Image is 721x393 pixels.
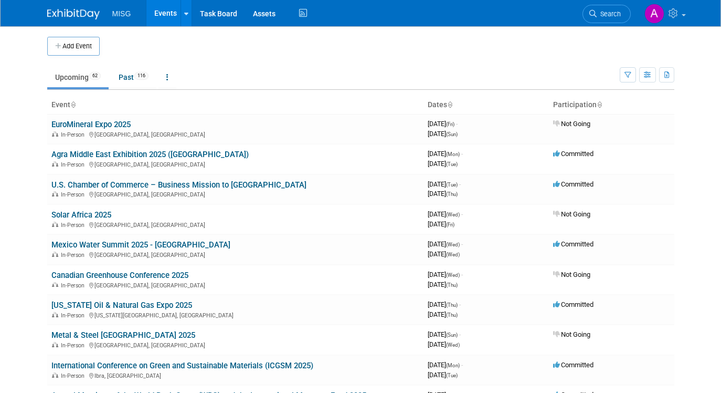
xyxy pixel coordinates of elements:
span: (Sun) [446,131,458,137]
button: Add Event [47,37,100,56]
a: Sort by Participation Type [597,100,602,109]
img: In-Person Event [52,191,58,196]
span: Committed [553,301,593,308]
span: - [459,180,461,188]
span: (Wed) [446,342,460,348]
a: Mexico Water Summit 2025 - [GEOGRAPHIC_DATA] [51,240,230,250]
a: Past116 [111,67,156,87]
img: In-Person Event [52,252,58,257]
img: In-Person Event [52,342,58,347]
span: - [461,210,463,218]
span: Not Going [553,330,590,338]
span: - [459,301,461,308]
span: (Mon) [446,363,460,368]
span: (Fri) [446,222,454,227]
span: [DATE] [428,180,461,188]
a: [US_STATE] Oil & Natural Gas Expo 2025 [51,301,192,310]
span: 116 [134,72,149,80]
span: [DATE] [428,281,458,288]
span: Committed [553,150,593,158]
span: Committed [553,361,593,369]
a: Sort by Event Name [70,100,76,109]
span: MISG [112,9,131,18]
div: [GEOGRAPHIC_DATA], [GEOGRAPHIC_DATA] [51,340,419,349]
span: (Tue) [446,161,458,167]
a: Canadian Greenhouse Conference 2025 [51,271,188,280]
span: [DATE] [428,220,454,228]
a: Metal & Steel [GEOGRAPHIC_DATA] 2025 [51,330,195,340]
span: [DATE] [428,120,458,128]
span: (Thu) [446,282,458,288]
span: In-Person [61,342,88,349]
span: In-Person [61,312,88,319]
span: Committed [553,180,593,188]
span: Committed [553,240,593,248]
span: (Wed) [446,252,460,257]
div: [GEOGRAPHIC_DATA], [GEOGRAPHIC_DATA] [51,160,419,168]
img: Aleina Almeida [644,4,664,24]
div: [US_STATE][GEOGRAPHIC_DATA], [GEOGRAPHIC_DATA] [51,311,419,319]
a: Upcoming62 [47,67,109,87]
span: [DATE] [428,371,458,379]
a: Search [582,5,631,23]
span: [DATE] [428,311,458,318]
span: 62 [89,72,101,80]
a: Solar Africa 2025 [51,210,111,220]
span: [DATE] [428,250,460,258]
img: In-Person Event [52,222,58,227]
span: - [461,150,463,158]
span: - [461,271,463,278]
div: [GEOGRAPHIC_DATA], [GEOGRAPHIC_DATA] [51,250,419,258]
span: [DATE] [428,330,461,338]
span: [DATE] [428,160,458,168]
span: - [459,330,461,338]
span: - [461,361,463,369]
span: [DATE] [428,361,463,369]
span: - [456,120,458,128]
span: (Thu) [446,302,458,308]
img: In-Person Event [52,373,58,378]
div: [GEOGRAPHIC_DATA], [GEOGRAPHIC_DATA] [51,130,419,138]
img: In-Person Event [52,282,58,287]
div: Ibra, [GEOGRAPHIC_DATA] [51,371,419,379]
span: (Thu) [446,312,458,318]
span: (Mon) [446,151,460,157]
span: In-Person [61,131,88,138]
a: U.S. Chamber of Commerce – Business Mission to [GEOGRAPHIC_DATA] [51,180,306,190]
span: [DATE] [428,240,463,248]
span: (Sun) [446,332,458,338]
div: [GEOGRAPHIC_DATA], [GEOGRAPHIC_DATA] [51,281,419,289]
span: [DATE] [428,210,463,218]
span: (Tue) [446,373,458,378]
a: Agra Middle East Exhibition 2025 ([GEOGRAPHIC_DATA]) [51,150,249,159]
span: In-Person [61,252,88,258]
a: EuroMineral Expo 2025 [51,120,131,129]
div: [GEOGRAPHIC_DATA], [GEOGRAPHIC_DATA] [51,190,419,198]
span: In-Person [61,191,88,198]
a: International Conference on Green and Sustainable Materials (ICGSM 2025) [51,361,313,370]
span: [DATE] [428,271,463,278]
img: In-Person Event [52,161,58,167]
span: (Wed) [446,272,460,278]
span: [DATE] [428,340,460,348]
img: In-Person Event [52,312,58,317]
span: [DATE] [428,301,461,308]
th: Dates [423,96,549,114]
th: Event [47,96,423,114]
span: Not Going [553,120,590,128]
span: In-Person [61,373,88,379]
span: In-Person [61,222,88,229]
span: (Wed) [446,212,460,218]
span: [DATE] [428,190,458,198]
span: (Thu) [446,191,458,197]
img: ExhibitDay [47,9,100,19]
th: Participation [549,96,674,114]
span: (Fri) [446,121,454,127]
a: Sort by Start Date [447,100,452,109]
span: (Wed) [446,242,460,247]
span: Not Going [553,210,590,218]
span: In-Person [61,282,88,289]
span: Not Going [553,271,590,278]
span: In-Person [61,161,88,168]
img: In-Person Event [52,131,58,137]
